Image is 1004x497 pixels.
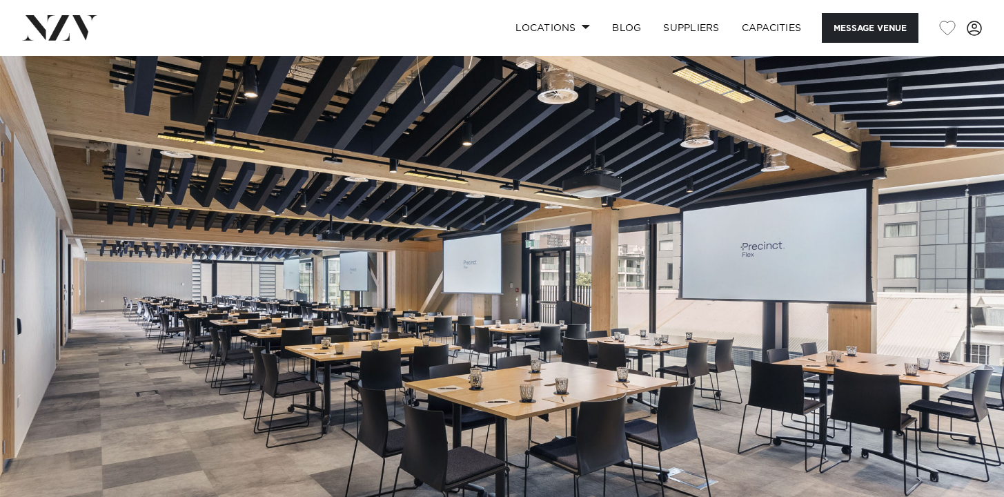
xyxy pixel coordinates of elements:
[822,13,918,43] button: Message Venue
[601,13,652,43] a: BLOG
[22,15,97,40] img: nzv-logo.png
[731,13,813,43] a: Capacities
[652,13,730,43] a: SUPPLIERS
[504,13,601,43] a: Locations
